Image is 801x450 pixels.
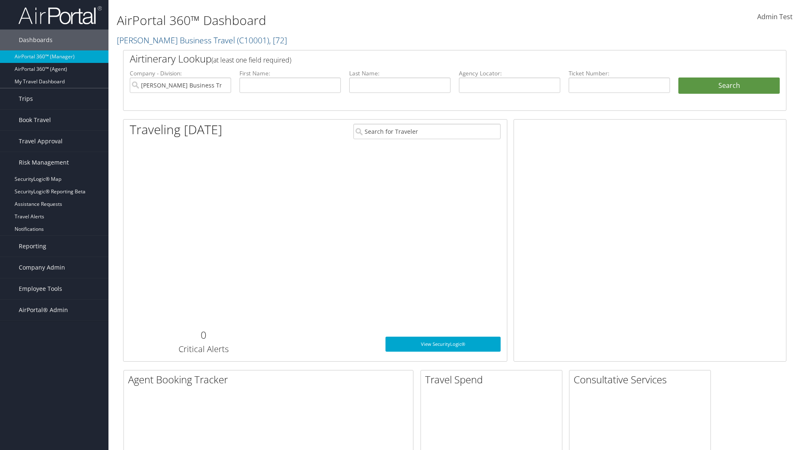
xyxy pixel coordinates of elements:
h3: Critical Alerts [130,343,277,355]
span: (at least one field required) [212,55,291,65]
img: airportal-logo.png [18,5,102,25]
span: Dashboards [19,30,53,50]
h2: Agent Booking Tracker [128,372,413,387]
label: Ticket Number: [569,69,670,77]
h2: 0 [130,328,277,342]
label: Agency Locator: [459,69,560,77]
h1: AirPortal 360™ Dashboard [117,12,567,29]
span: Trips [19,88,33,109]
label: Company - Division: [130,69,231,77]
h2: Airtinerary Lookup [130,52,725,66]
span: Book Travel [19,110,51,130]
span: ( C10001 ) [237,35,269,46]
span: Risk Management [19,152,69,173]
span: Travel Approval [19,131,63,152]
h1: Traveling [DATE] [130,121,222,138]
h2: Consultative Services [574,372,710,387]
span: Reporting [19,236,46,257]
label: First Name: [239,69,341,77]
span: , [ 72 ] [269,35,287,46]
button: Search [678,77,780,94]
input: Search for Traveler [353,124,501,139]
span: Admin Test [757,12,793,21]
a: [PERSON_NAME] Business Travel [117,35,287,46]
label: Last Name: [349,69,451,77]
a: Admin Test [757,4,793,30]
a: View SecurityLogic® [385,337,501,352]
span: Employee Tools [19,278,62,299]
h2: Travel Spend [425,372,562,387]
span: Company Admin [19,257,65,278]
span: AirPortal® Admin [19,300,68,320]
